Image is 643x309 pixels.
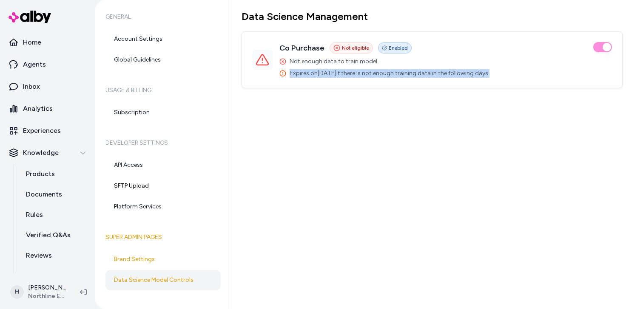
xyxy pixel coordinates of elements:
p: Inbox [23,81,40,92]
a: Home [3,32,92,53]
span: Northline Express [28,292,66,301]
p: Analytics [23,104,53,114]
p: Home [23,37,41,48]
a: Reviews [17,245,92,266]
a: Experiences [3,121,92,141]
p: Documents [26,189,62,199]
p: Verified Q&As [26,230,71,240]
a: Brand Settings [105,249,221,270]
a: Platform Services [105,197,221,217]
span: Expires on [DATE] if there is not enough training data in the following days. [290,69,489,78]
span: H [10,285,24,299]
a: Subscription [105,102,221,123]
p: [PERSON_NAME] [28,284,66,292]
h6: General [105,5,221,29]
a: Analytics [3,98,92,119]
a: Inbox [3,76,92,97]
a: Agents [3,54,92,75]
p: Survey Questions [26,271,82,281]
a: SFTP Upload [105,176,221,196]
button: H[PERSON_NAME]Northline Express [5,278,73,306]
h6: Super Admin Pages [105,225,221,249]
p: Reviews [26,250,52,261]
a: Account Settings [105,29,221,49]
a: Rules [17,205,92,225]
p: Knowledge [23,148,59,158]
button: Knowledge [3,143,92,163]
span: Not eligible [342,45,369,51]
h3: Co Purchase [279,42,324,54]
p: Rules [26,210,43,220]
a: Survey Questions [17,266,92,286]
h6: Developer Settings [105,131,221,155]
p: Experiences [23,126,61,136]
h1: Data Science Management [242,10,623,23]
a: Data Science Model Controls [105,270,221,290]
span: Enabled [389,45,408,51]
p: Agents [23,59,46,70]
a: Products [17,164,92,184]
img: alby Logo [9,11,51,23]
a: API Access [105,155,221,175]
span: Not enough data to train model. [290,57,378,66]
a: Global Guidelines [105,50,221,70]
a: Verified Q&As [17,225,92,245]
a: Documents [17,184,92,205]
p: Products [26,169,55,179]
h6: Usage & Billing [105,79,221,102]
